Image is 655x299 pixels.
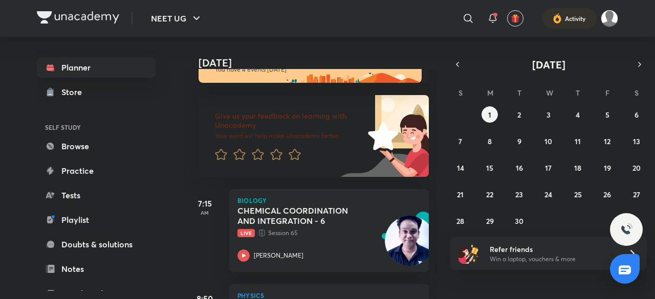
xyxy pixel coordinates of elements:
[599,159,616,176] button: September 19, 2025
[457,163,464,173] abbr: September 14, 2025
[37,11,119,24] img: Company Logo
[599,133,616,149] button: September 12, 2025
[487,88,493,98] abbr: Monday
[511,14,520,23] img: avatar
[482,213,498,229] button: September 29, 2025
[465,57,632,72] button: [DATE]
[482,106,498,123] button: September 1, 2025
[570,159,586,176] button: September 18, 2025
[458,243,479,264] img: referral
[458,136,462,146] abbr: September 7, 2025
[37,136,156,156] a: Browse
[511,213,528,229] button: September 30, 2025
[628,186,645,202] button: September 27, 2025
[237,197,421,203] p: Biology
[633,190,640,199] abbr: September 27, 2025
[215,65,412,74] p: You have 4 events [DATE]
[599,186,616,202] button: September 26, 2025
[605,110,609,120] abbr: September 5, 2025
[635,110,639,120] abbr: September 6, 2025
[452,186,469,202] button: September 21, 2025
[532,58,565,72] span: [DATE]
[628,159,645,176] button: September 20, 2025
[515,190,523,199] abbr: September 23, 2025
[574,163,581,173] abbr: September 18, 2025
[37,160,156,181] a: Practice
[37,57,156,78] a: Planner
[237,229,255,237] span: Live
[452,159,469,176] button: September 14, 2025
[511,133,528,149] button: September 9, 2025
[452,213,469,229] button: September 28, 2025
[547,110,551,120] abbr: September 3, 2025
[490,244,616,255] h6: Refer friends
[457,190,464,199] abbr: September 21, 2025
[576,88,580,98] abbr: Thursday
[486,216,494,226] abbr: September 29, 2025
[482,133,498,149] button: September 8, 2025
[237,205,365,226] h5: CHEMICAL COORDINATION AND INTEGRATION - 6
[254,251,303,260] p: [PERSON_NAME]
[516,163,523,173] abbr: September 16, 2025
[553,12,562,25] img: activity
[215,111,364,130] h6: Give us your feedback on learning with Unacademy
[486,163,493,173] abbr: September 15, 2025
[570,133,586,149] button: September 11, 2025
[511,186,528,202] button: September 23, 2025
[604,163,611,173] abbr: September 19, 2025
[37,82,156,102] a: Store
[570,186,586,202] button: September 25, 2025
[511,159,528,176] button: September 16, 2025
[61,86,88,98] div: Store
[184,210,225,216] p: AM
[517,88,521,98] abbr: Tuesday
[574,190,582,199] abbr: September 25, 2025
[145,8,209,29] button: NEET UG
[546,88,553,98] abbr: Wednesday
[570,106,586,123] button: September 4, 2025
[458,88,463,98] abbr: Sunday
[632,163,641,173] abbr: September 20, 2025
[575,136,581,146] abbr: September 11, 2025
[633,136,640,146] abbr: September 13, 2025
[628,106,645,123] button: September 6, 2025
[452,133,469,149] button: September 7, 2025
[544,190,552,199] abbr: September 24, 2025
[604,136,610,146] abbr: September 12, 2025
[488,136,492,146] abbr: September 8, 2025
[507,10,523,27] button: avatar
[37,185,156,205] a: Tests
[515,216,523,226] abbr: September 30, 2025
[601,10,618,27] img: Aman raj
[37,259,156,279] a: Notes
[620,223,632,236] img: ttu
[237,292,421,298] p: Physics
[37,234,156,255] a: Doubts & solutions
[456,216,464,226] abbr: September 28, 2025
[237,228,398,238] p: Session 65
[486,190,493,199] abbr: September 22, 2025
[635,88,639,98] abbr: Saturday
[603,190,611,199] abbr: September 26, 2025
[482,186,498,202] button: September 22, 2025
[184,197,225,210] h5: 7:15
[628,133,645,149] button: September 13, 2025
[37,11,119,26] a: Company Logo
[517,110,521,120] abbr: September 2, 2025
[540,159,557,176] button: September 17, 2025
[544,136,552,146] abbr: September 10, 2025
[37,119,156,136] h6: SELF STUDY
[511,106,528,123] button: September 2, 2025
[545,163,552,173] abbr: September 17, 2025
[488,110,491,120] abbr: September 1, 2025
[540,133,557,149] button: September 10, 2025
[333,95,429,177] img: feedback_image
[576,110,580,120] abbr: September 4, 2025
[540,106,557,123] button: September 3, 2025
[540,186,557,202] button: September 24, 2025
[37,210,156,230] a: Playlist
[517,136,521,146] abbr: September 9, 2025
[605,88,609,98] abbr: Friday
[482,159,498,176] button: September 15, 2025
[490,255,616,264] p: Win a laptop, vouchers & more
